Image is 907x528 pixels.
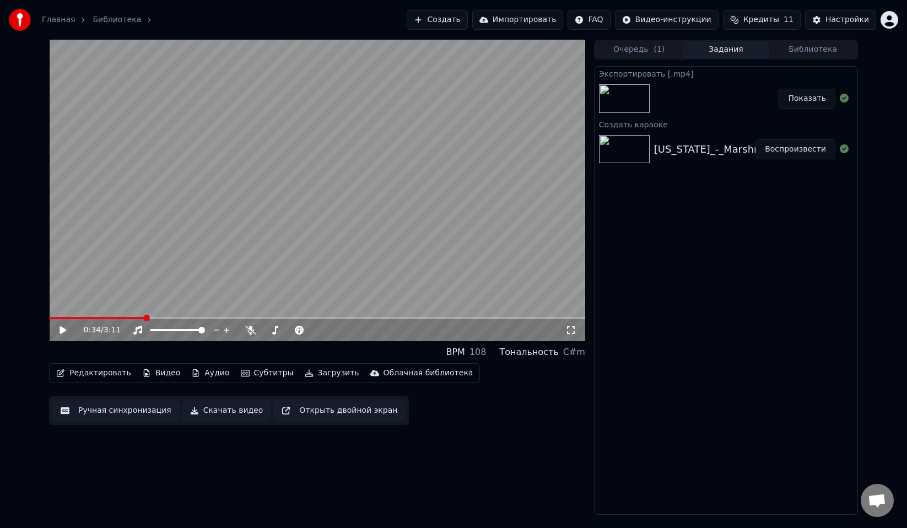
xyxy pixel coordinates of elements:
[743,14,779,25] span: Кредиты
[755,139,835,159] button: Воспроизвести
[769,42,856,58] button: Библиотека
[9,9,31,31] img: youka
[805,10,876,30] button: Настройки
[683,42,770,58] button: Задания
[274,401,404,421] button: Открыть двойной экран
[407,10,467,30] button: Создать
[84,325,110,336] div: /
[300,365,364,381] button: Загрузить
[654,44,665,55] span: ( 1 )
[654,142,835,157] div: [US_STATE]_-_Marshrutka_48035688
[104,325,121,336] span: 3:11
[825,14,869,25] div: Настройки
[42,14,159,25] nav: breadcrumb
[384,368,473,379] div: Облачная библиотека
[595,67,857,80] div: Экспортировать [.mp4]
[595,117,857,131] div: Создать караоке
[42,14,75,25] a: Главная
[183,401,271,421] button: Скачать видео
[84,325,101,336] span: 0:34
[93,14,141,25] a: Библиотека
[469,346,487,359] div: 108
[187,365,234,381] button: Аудио
[138,365,185,381] button: Видео
[596,42,683,58] button: Очередь
[446,346,465,359] div: BPM
[779,89,835,109] button: Показать
[499,346,558,359] div: Тональность
[784,14,793,25] span: 11
[615,10,719,30] button: Видео-инструкции
[52,365,136,381] button: Редактировать
[236,365,298,381] button: Субтитры
[472,10,564,30] button: Импортировать
[568,10,610,30] button: FAQ
[723,10,801,30] button: Кредиты11
[563,346,585,359] div: C#m
[53,401,179,421] button: Ручная синхронизация
[861,484,894,517] a: Открытый чат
